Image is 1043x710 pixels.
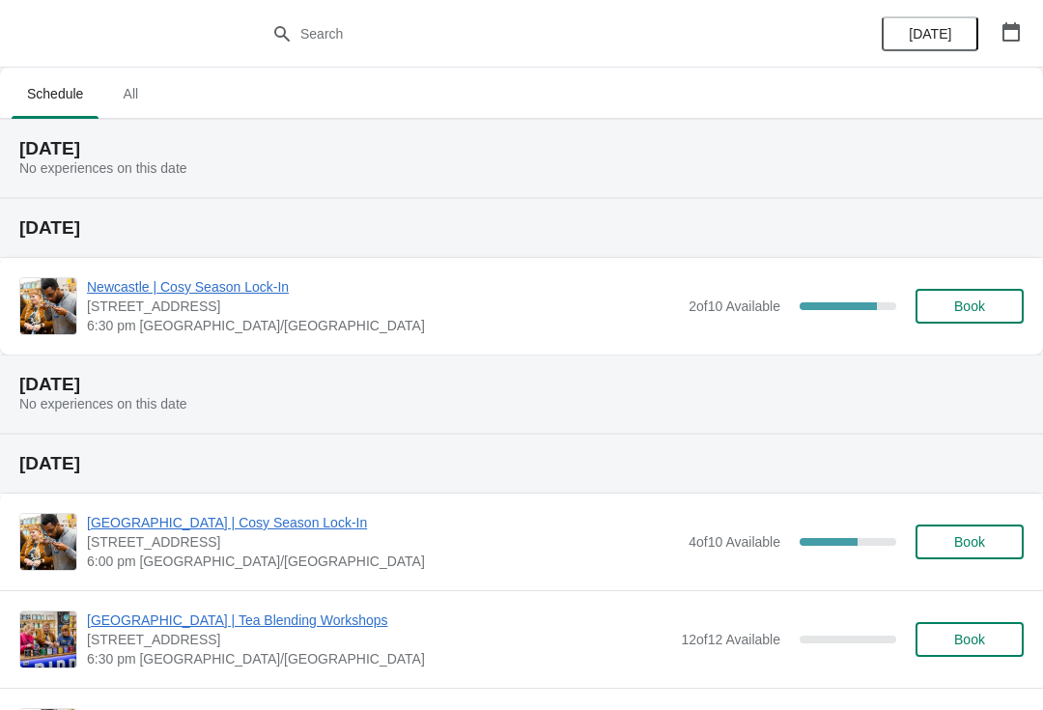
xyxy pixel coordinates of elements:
[20,278,76,334] img: Newcastle | Cosy Season Lock-In | 123 Grainger Street, Newcastle upon Tyne NE1 5AE, UK | 6:30 pm ...
[19,139,1024,158] h2: [DATE]
[681,632,780,647] span: 12 of 12 Available
[87,297,679,316] span: [STREET_ADDRESS]
[20,611,76,667] img: Glasgow | Tea Blending Workshops | 215 Byres Road, Glasgow G12 8UD, UK | 6:30 pm Europe/London
[87,532,679,552] span: [STREET_ADDRESS]
[954,632,985,647] span: Book
[916,289,1024,324] button: Book
[19,160,187,176] span: No experiences on this date
[87,552,679,571] span: 6:00 pm [GEOGRAPHIC_DATA]/[GEOGRAPHIC_DATA]
[916,525,1024,559] button: Book
[87,630,671,649] span: [STREET_ADDRESS]
[87,277,679,297] span: Newcastle | Cosy Season Lock-In
[19,375,1024,394] h2: [DATE]
[689,298,780,314] span: 2 of 10 Available
[19,454,1024,473] h2: [DATE]
[916,622,1024,657] button: Book
[882,16,978,51] button: [DATE]
[87,611,671,630] span: [GEOGRAPHIC_DATA] | Tea Blending Workshops
[12,76,99,111] span: Schedule
[106,76,155,111] span: All
[689,534,780,550] span: 4 of 10 Available
[87,513,679,532] span: [GEOGRAPHIC_DATA] | Cosy Season Lock-In
[954,534,985,550] span: Book
[954,298,985,314] span: Book
[20,514,76,570] img: Norwich | Cosy Season Lock-In | 9 Back Of The Inns, Norwich NR2 1PT, UK | 6:00 pm Europe/London
[19,396,187,412] span: No experiences on this date
[87,316,679,335] span: 6:30 pm [GEOGRAPHIC_DATA]/[GEOGRAPHIC_DATA]
[299,16,782,51] input: Search
[909,26,951,42] span: [DATE]
[19,218,1024,238] h2: [DATE]
[87,649,671,668] span: 6:30 pm [GEOGRAPHIC_DATA]/[GEOGRAPHIC_DATA]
